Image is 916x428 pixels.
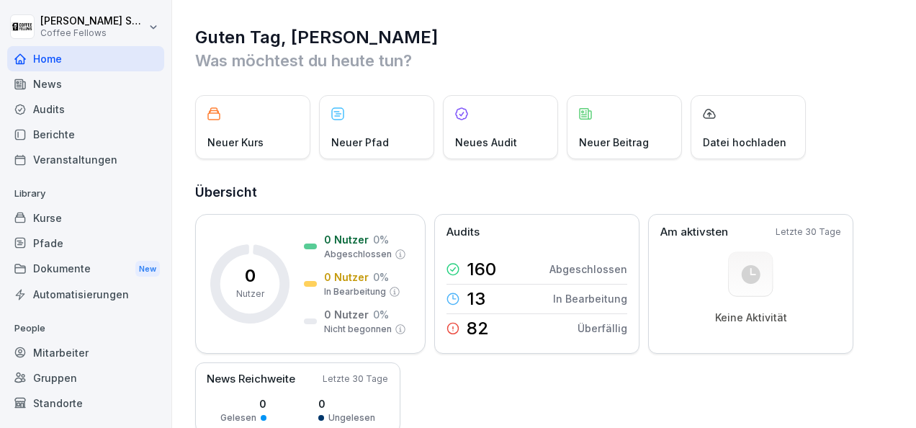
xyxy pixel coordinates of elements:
[220,396,266,411] p: 0
[553,291,627,306] p: In Bearbeitung
[324,285,386,298] p: In Bearbeitung
[7,147,164,172] a: Veranstaltungen
[195,49,894,72] p: Was möchtest du heute tun?
[207,371,295,388] p: News Reichweite
[135,261,160,277] div: New
[195,26,894,49] h1: Guten Tag, [PERSON_NAME]
[7,46,164,71] a: Home
[373,269,389,285] p: 0 %
[40,15,145,27] p: [PERSON_NAME] Seel
[195,182,894,202] h2: Übersicht
[7,71,164,97] a: News
[7,205,164,231] a: Kurse
[373,232,389,247] p: 0 %
[467,261,496,278] p: 160
[467,290,485,308] p: 13
[7,317,164,340] p: People
[318,396,375,411] p: 0
[660,224,728,241] p: Am aktivsten
[467,320,489,337] p: 82
[7,340,164,365] a: Mitarbeiter
[549,262,627,277] p: Abgeschlossen
[715,311,787,324] p: Keine Aktivität
[7,256,164,282] a: DokumenteNew
[373,307,389,322] p: 0 %
[579,135,649,150] p: Neuer Beitrag
[245,267,256,285] p: 0
[331,135,389,150] p: Neuer Pfad
[40,28,145,38] p: Coffee Fellows
[207,135,264,150] p: Neuer Kurs
[455,135,517,150] p: Neues Audit
[776,226,841,238] p: Letzte 30 Tage
[324,232,369,247] p: 0 Nutzer
[703,135,786,150] p: Datei hochladen
[324,269,369,285] p: 0 Nutzer
[328,411,375,424] p: Ungelesen
[323,373,388,385] p: Letzte 30 Tage
[7,97,164,122] a: Audits
[7,182,164,205] p: Library
[220,411,256,424] p: Gelesen
[7,256,164,282] div: Dokumente
[324,248,392,261] p: Abgeschlossen
[446,224,480,241] p: Audits
[7,282,164,307] a: Automatisierungen
[7,231,164,256] a: Pfade
[7,391,164,416] a: Standorte
[578,321,627,336] p: Überfällig
[7,122,164,147] a: Berichte
[236,287,264,300] p: Nutzer
[7,365,164,391] a: Gruppen
[324,307,369,322] p: 0 Nutzer
[324,323,392,336] p: Nicht begonnen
